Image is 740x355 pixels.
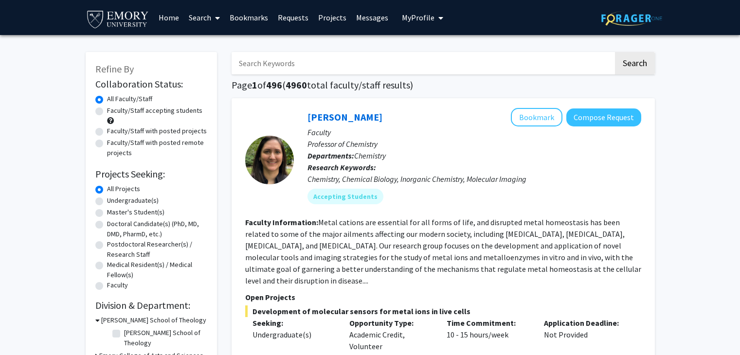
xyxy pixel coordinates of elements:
[286,79,307,91] span: 4960
[447,317,529,329] p: Time Commitment:
[351,0,393,35] a: Messages
[615,52,655,74] button: Search
[107,219,207,239] label: Doctoral Candidate(s) (PhD, MD, DMD, PharmD, etc.)
[184,0,225,35] a: Search
[107,138,207,158] label: Faculty/Staff with posted remote projects
[342,317,439,352] div: Academic Credit, Volunteer
[537,317,634,352] div: Not Provided
[544,317,627,329] p: Application Deadline:
[95,78,207,90] h2: Collaboration Status:
[225,0,273,35] a: Bookmarks
[313,0,351,35] a: Projects
[107,184,140,194] label: All Projects
[307,111,382,123] a: [PERSON_NAME]
[107,195,159,206] label: Undergraduate(s)
[307,151,354,160] b: Departments:
[107,106,202,116] label: Faculty/Staff accepting students
[232,79,655,91] h1: Page of ( total faculty/staff results)
[107,239,207,260] label: Postdoctoral Researcher(s) / Research Staff
[232,52,614,74] input: Search Keywords
[439,317,537,352] div: 10 - 15 hours/week
[307,173,641,185] div: Chemistry, Chemical Biology, Inorganic Chemistry, Molecular Imaging
[354,151,386,160] span: Chemistry
[124,328,205,348] label: [PERSON_NAME] School of Theology
[266,79,282,91] span: 496
[101,315,206,325] h3: [PERSON_NAME] School of Theology
[107,94,152,104] label: All Faculty/Staff
[307,189,383,204] mat-chip: Accepting Students
[273,0,313,35] a: Requests
[253,317,335,329] p: Seeking:
[252,79,257,91] span: 1
[95,168,207,180] h2: Projects Seeking:
[245,217,641,285] fg-read-more: Metal cations are essential for all forms of life, and disrupted metal homeostasis has been relat...
[349,317,432,329] p: Opportunity Type:
[107,280,128,290] label: Faculty
[95,63,134,75] span: Refine By
[307,138,641,150] p: Professor of Chemistry
[601,11,662,26] img: ForagerOne Logo
[107,126,207,136] label: Faculty/Staff with posted projects
[402,13,434,22] span: My Profile
[86,8,150,30] img: Emory University Logo
[566,108,641,126] button: Compose Request to Daniela Buccella
[107,260,207,280] label: Medical Resident(s) / Medical Fellow(s)
[307,162,376,172] b: Research Keywords:
[253,329,335,340] div: Undergraduate(s)
[245,217,318,227] b: Faculty Information:
[511,108,562,126] button: Add Daniela Buccella to Bookmarks
[95,300,207,311] h2: Division & Department:
[245,291,641,303] p: Open Projects
[245,305,641,317] span: Development of molecular sensors for metal ions in live cells
[107,207,164,217] label: Master's Student(s)
[307,126,641,138] p: Faculty
[154,0,184,35] a: Home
